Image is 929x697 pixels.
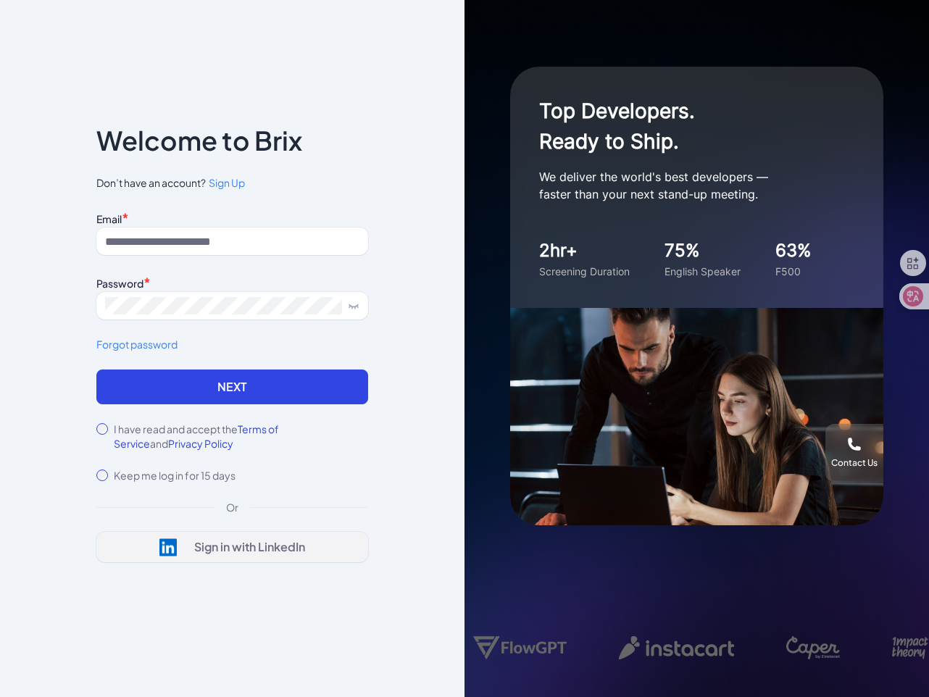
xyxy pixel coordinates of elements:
[214,500,250,514] div: Or
[194,540,305,554] div: Sign in with LinkedIn
[665,238,741,264] div: 75%
[539,96,829,156] h1: Top Developers. Ready to Ship.
[96,337,368,352] a: Forgot password
[168,437,233,450] span: Privacy Policy
[96,370,368,404] button: Next
[96,532,368,562] button: Sign in with LinkedIn
[96,212,122,225] label: Email
[114,468,236,483] label: Keep me log in for 15 days
[775,264,812,279] div: F500
[96,129,302,152] p: Welcome to Brix
[114,422,368,451] label: I have read and accept the and
[209,176,245,189] span: Sign Up
[665,264,741,279] div: English Speaker
[96,175,368,191] span: Don’t have an account?
[539,264,630,279] div: Screening Duration
[825,424,883,482] button: Contact Us
[775,238,812,264] div: 63%
[539,238,630,264] div: 2hr+
[96,277,143,290] label: Password
[206,175,245,191] a: Sign Up
[831,457,878,469] div: Contact Us
[539,168,829,203] p: We deliver the world's best developers — faster than your next stand-up meeting.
